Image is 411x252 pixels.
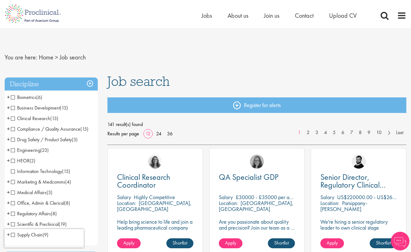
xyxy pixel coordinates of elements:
[370,238,397,248] a: Shortlist
[11,94,36,100] span: Biometrics
[219,219,295,242] p: Are you passionate about quality and precision? Join our team as a … and help ensure top-tier sta...
[320,199,373,224] p: Parsippany-[PERSON_NAME][GEOGRAPHIC_DATA], [GEOGRAPHIC_DATA]
[7,198,10,208] span: +
[5,77,98,91] h3: Discipline
[225,240,236,246] span: Apply
[107,120,406,129] span: 141 result(s) found
[107,73,170,90] span: Job search
[347,129,356,136] a: 7
[7,135,10,144] span: +
[107,129,139,138] span: Results per page
[7,177,10,186] span: +
[154,130,164,137] a: 24
[107,97,406,113] a: Register for alerts
[117,199,192,212] p: [GEOGRAPHIC_DATA], [GEOGRAPHIC_DATA]
[329,12,357,20] a: Upload CV
[60,105,68,111] span: (13)
[55,53,58,61] span: >
[64,200,70,206] span: (8)
[7,145,10,155] span: +
[11,189,47,196] span: Medical Affairs
[320,238,344,248] a: Apply
[264,12,279,20] a: Join us
[321,129,330,136] a: 4
[59,221,67,227] span: (19)
[36,94,42,100] span: (6)
[11,105,68,111] span: Business Development
[320,173,397,189] a: Senior Director, Regulatory Clinical Strategy
[352,155,366,169] img: Nick Walker
[228,12,248,20] a: About us
[295,129,304,136] a: 1
[219,172,278,182] span: QA Specialist GDP
[117,219,193,248] p: Help bring science to life and join a leading pharmaceutical company to play a key role in delive...
[11,115,58,122] span: Clinical Research
[11,179,71,185] span: Marketing & Medcomms
[7,188,10,197] span: +
[330,129,339,136] a: 5
[166,238,193,248] a: Shortlist
[11,147,49,153] span: Engineering
[7,219,10,229] span: +
[338,129,347,136] a: 6
[47,189,52,196] span: (3)
[72,136,78,143] span: (3)
[143,130,153,137] a: 12
[11,168,70,175] span: Information Technology
[7,92,10,102] span: +
[7,124,10,133] span: +
[11,179,65,185] span: Marketing & Medcomms
[219,173,295,181] a: QA Specialist GDP
[391,232,409,250] img: Chatbot
[39,53,53,61] a: breadcrumb link
[165,130,175,137] a: 36
[219,238,242,248] a: Apply
[7,209,10,218] span: +
[268,238,295,248] a: Shortlist
[11,94,42,100] span: Biometrics
[11,136,78,143] span: Drug Safety / Product Safety
[320,199,339,207] span: Location:
[11,147,40,153] span: Engineering
[7,114,10,123] span: +
[11,200,70,206] span: Office, Admin & Clerical
[320,172,386,198] span: Senior Director, Regulatory Clinical Strategy
[201,12,212,20] a: Jobs
[117,199,136,207] span: Location:
[148,155,162,169] a: Jackie Cerchio
[11,136,72,143] span: Drug Safety / Product Safety
[320,194,334,201] span: Salary
[373,129,385,136] a: 10
[295,12,314,20] a: Contact
[11,221,59,227] span: Scientific & Preclinical
[304,129,313,136] a: 2
[356,129,365,136] a: 8
[50,115,58,122] span: (13)
[7,103,10,112] span: +
[11,221,67,227] span: Scientific & Preclinical
[11,210,57,217] span: Regulatory Affairs
[11,157,35,164] span: HEOR
[219,199,238,207] span: Location:
[123,240,134,246] span: Apply
[11,168,62,175] span: Information Technology
[250,155,264,169] img: Ingrid Aymes
[327,240,338,246] span: Apply
[134,194,175,201] p: Highly Competitive
[117,238,141,248] a: Apply
[364,129,373,136] a: 9
[65,179,71,185] span: (4)
[11,126,80,132] span: Compliance / Quality Assurance
[11,126,88,132] span: Compliance / Quality Assurance
[80,126,88,132] span: (15)
[393,129,406,136] a: Last
[4,229,84,248] iframe: reCAPTCHA
[117,172,170,190] span: Clinical Research Coordinator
